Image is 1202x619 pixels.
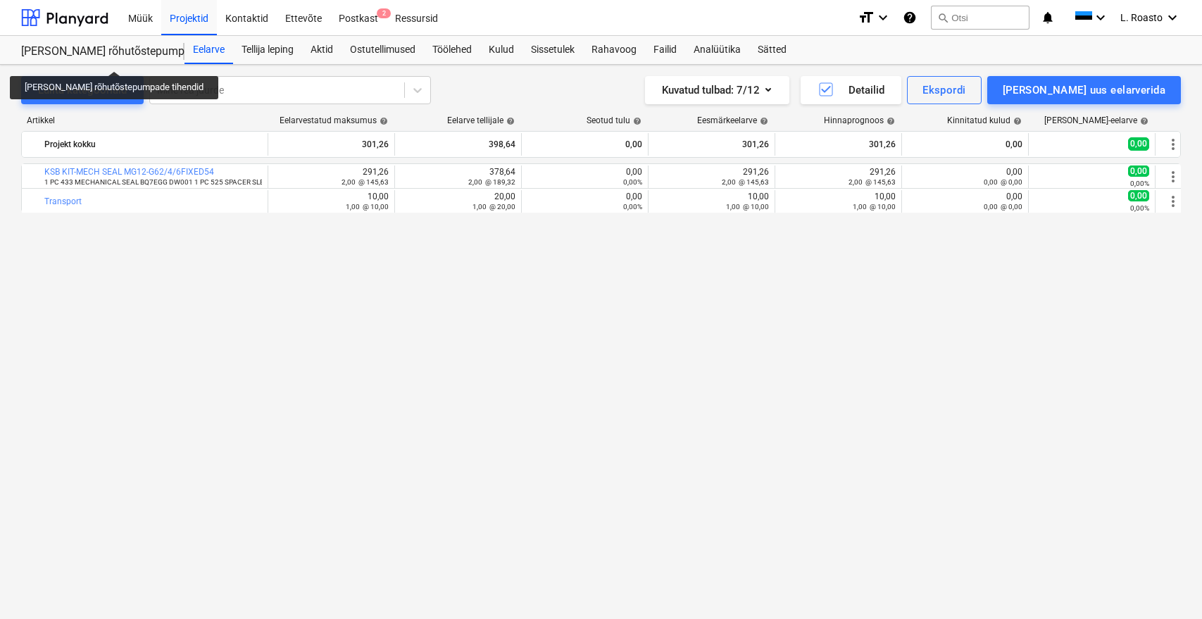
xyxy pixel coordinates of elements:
[1130,204,1149,212] small: 0,00%
[726,203,769,211] small: 1,00 @ 10,00
[654,167,769,187] div: 291,26
[1120,12,1163,23] span: L. Roasto
[280,115,388,125] div: Eelarvestatud maksumus
[1165,168,1182,185] span: Rohkem tegevusi
[44,167,214,177] a: KSB KIT-MECH SEAL MG12-G62/4/6FIXED54
[44,196,82,206] a: Transport
[697,115,768,125] div: Eesmärkeelarve
[1128,190,1149,201] span: 0,00
[645,76,789,104] button: Kuvatud tulbad:7/12
[757,117,768,125] span: help
[781,133,896,156] div: 301,26
[937,12,949,23] span: search
[1092,9,1109,26] i: keyboard_arrow_down
[274,167,389,187] div: 291,26
[447,115,515,125] div: Eelarve tellijale
[1130,180,1149,187] small: 0,00%
[908,133,1022,156] div: 0,00
[722,178,769,186] small: 2,00 @ 145,63
[44,178,410,186] small: 1 PC 433 MECHANICAL SEAL BQ7EGG DW001 1 PC 525 SPACER SLEEVE 1.4401 2 PC 412 O-RING EPDM 70 55985
[587,115,641,125] div: Seotud tulu
[1003,81,1165,99] div: [PERSON_NAME] uus eelarverida
[480,36,522,64] a: Kulud
[947,115,1022,125] div: Kinnitatud kulud
[984,203,1022,211] small: 0,00 @ 0,00
[21,44,168,59] div: [PERSON_NAME] rõhutõstepumpade tihendid
[654,133,769,156] div: 301,26
[401,133,515,156] div: 398,64
[342,36,424,64] a: Ostutellimused
[884,117,895,125] span: help
[858,9,875,26] i: format_size
[1165,136,1182,153] span: Rohkem tegevusi
[824,115,895,125] div: Hinnaprognoos
[662,81,772,99] div: Kuvatud tulbad : 7/12
[527,192,642,211] div: 0,00
[302,36,342,64] a: Aktid
[44,133,262,156] div: Projekt kokku
[984,178,1022,186] small: 0,00 @ 0,00
[38,81,127,99] div: Lülita kategooriaid
[522,36,583,64] a: Sissetulek
[654,192,769,211] div: 10,00
[1010,117,1022,125] span: help
[401,167,515,187] div: 378,64
[401,192,515,211] div: 20,00
[1137,117,1148,125] span: help
[781,192,896,211] div: 10,00
[853,203,896,211] small: 1,00 @ 10,00
[346,203,389,211] small: 1,00 @ 10,00
[818,81,884,99] div: Detailid
[274,133,389,156] div: 301,26
[184,36,233,64] a: Eelarve
[274,192,389,211] div: 10,00
[583,36,645,64] a: Rahavoog
[849,178,896,186] small: 2,00 @ 145,63
[503,117,515,125] span: help
[908,167,1022,187] div: 0,00
[1044,115,1148,125] div: [PERSON_NAME]-eelarve
[922,81,965,99] div: Ekspordi
[21,76,144,104] button: Lülita kategooriaid
[1128,137,1149,151] span: 0,00
[1164,9,1181,26] i: keyboard_arrow_down
[623,203,642,211] small: 0,00%
[630,117,641,125] span: help
[1165,193,1182,210] span: Rohkem tegevusi
[527,167,642,187] div: 0,00
[377,117,388,125] span: help
[233,36,302,64] a: Tellija leping
[781,167,896,187] div: 291,26
[623,178,642,186] small: 0,00%
[987,76,1181,104] button: [PERSON_NAME] uus eelarverida
[468,178,515,186] small: 2,00 @ 189,32
[908,192,1022,211] div: 0,00
[424,36,480,64] a: Töölehed
[527,133,642,156] div: 0,00
[685,36,749,64] a: Analüütika
[907,76,981,104] button: Ekspordi
[377,8,391,18] span: 2
[1041,9,1055,26] i: notifications
[749,36,795,64] a: Sätted
[342,178,389,186] small: 2,00 @ 145,63
[472,203,515,211] small: 1,00 @ 20,00
[1128,165,1149,177] span: 0,00
[801,76,901,104] button: Detailid
[875,9,891,26] i: keyboard_arrow_down
[903,9,917,26] i: Abikeskus
[645,36,685,64] a: Failid
[931,6,1029,30] button: Otsi
[21,115,268,125] div: Artikkel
